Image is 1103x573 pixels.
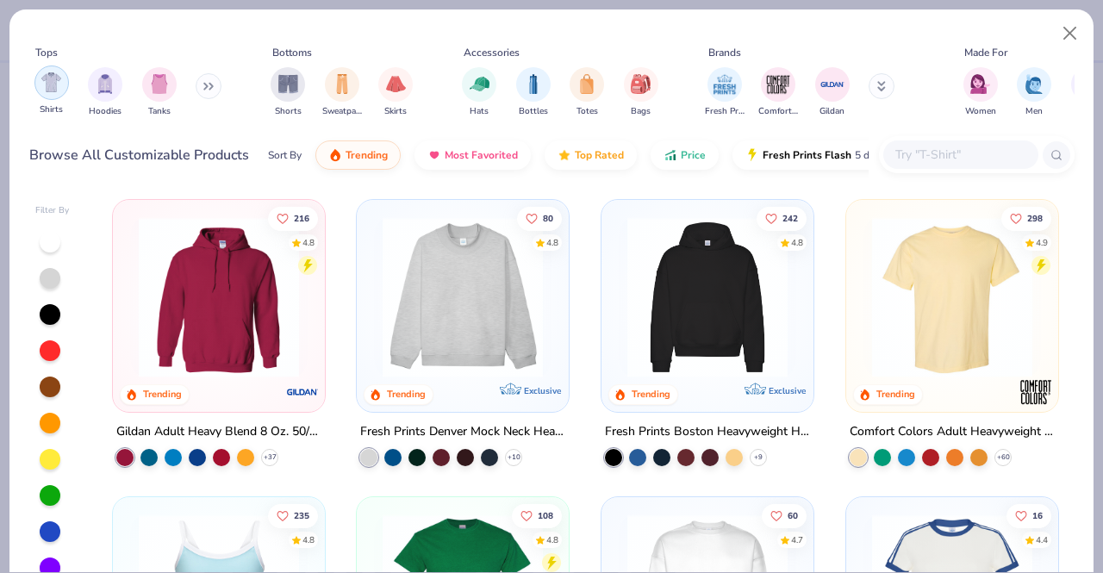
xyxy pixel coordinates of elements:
[142,67,177,118] div: filter for Tanks
[386,74,406,94] img: Skirts Image
[29,145,249,165] div: Browse All Customizable Products
[605,421,810,443] div: Fresh Prints Boston Heavyweight Hoodie
[524,385,561,396] span: Exclusive
[705,105,745,118] span: Fresh Prints
[791,533,803,546] div: 4.7
[970,74,990,94] img: Women Image
[758,67,798,118] button: filter button
[708,45,741,60] div: Brands
[427,148,441,162] img: most_fav.gif
[518,206,563,230] button: Like
[757,206,807,230] button: Like
[1054,17,1087,50] button: Close
[624,67,658,118] button: filter button
[333,74,352,94] img: Sweatpants Image
[1017,67,1051,118] button: filter button
[964,45,1007,60] div: Made For
[894,145,1026,165] input: Try "T-Shirt"
[651,140,719,170] button: Price
[815,67,850,118] button: filter button
[965,105,996,118] span: Women
[1032,511,1043,520] span: 16
[996,452,1009,463] span: + 60
[271,67,305,118] button: filter button
[322,105,362,118] span: Sweatpants
[89,105,122,118] span: Hoodies
[631,74,650,94] img: Bags Image
[346,148,388,162] span: Trending
[1025,105,1043,118] span: Men
[575,148,624,162] span: Top Rated
[815,67,850,118] div: filter for Gildan
[762,503,807,527] button: Like
[863,217,1041,377] img: 029b8af0-80e6-406f-9fdc-fdf898547912
[619,217,796,377] img: 91acfc32-fd48-4d6b-bdad-a4c1a30ac3fc
[263,452,276,463] span: + 37
[705,67,745,118] div: filter for Fresh Prints
[462,67,496,118] div: filter for Hats
[470,74,489,94] img: Hats Image
[1017,67,1051,118] div: filter for Men
[745,148,759,162] img: flash.gif
[40,103,63,116] span: Shirts
[360,421,565,443] div: Fresh Prints Denver Mock Neck Heavyweight Sweatshirt
[754,452,763,463] span: + 9
[782,214,798,222] span: 242
[508,452,520,463] span: + 10
[705,67,745,118] button: filter button
[547,533,559,546] div: 4.8
[384,105,407,118] span: Skirts
[539,511,554,520] span: 108
[819,72,845,97] img: Gildan Image
[271,67,305,118] div: filter for Shorts
[302,533,315,546] div: 4.8
[34,65,69,116] div: filter for Shirts
[758,67,798,118] div: filter for Comfort Colors
[268,147,302,163] div: Sort By
[96,74,115,94] img: Hoodies Image
[414,140,531,170] button: Most Favorited
[712,72,738,97] img: Fresh Prints Image
[130,217,308,377] img: 01756b78-01f6-4cc6-8d8a-3c30c1a0c8ac
[545,140,637,170] button: Top Rated
[850,421,1055,443] div: Comfort Colors Adult Heavyweight T-Shirt
[35,204,70,217] div: Filter By
[769,385,806,396] span: Exclusive
[302,236,315,249] div: 4.8
[513,503,563,527] button: Like
[1036,533,1048,546] div: 4.4
[1001,206,1051,230] button: Like
[763,148,851,162] span: Fresh Prints Flash
[516,67,551,118] button: filter button
[116,421,321,443] div: Gildan Adult Heavy Blend 8 Oz. 50/50 Hooded Sweatshirt
[142,67,177,118] button: filter button
[374,217,551,377] img: f5d85501-0dbb-4ee4-b115-c08fa3845d83
[445,148,518,162] span: Most Favorited
[1036,236,1048,249] div: 4.9
[41,72,61,92] img: Shirts Image
[788,511,798,520] span: 60
[1025,74,1044,94] img: Men Image
[272,45,312,60] div: Bottoms
[570,67,604,118] div: filter for Totes
[328,148,342,162] img: trending.gif
[765,72,791,97] img: Comfort Colors Image
[576,105,598,118] span: Totes
[148,105,171,118] span: Tanks
[624,67,658,118] div: filter for Bags
[378,67,413,118] button: filter button
[732,140,932,170] button: Fresh Prints Flash5 day delivery
[681,148,706,162] span: Price
[1006,503,1051,527] button: Like
[307,217,484,377] img: a164e800-7022-4571-a324-30c76f641635
[278,74,298,94] img: Shorts Image
[150,74,169,94] img: Tanks Image
[322,67,362,118] button: filter button
[35,45,58,60] div: Tops
[855,146,919,165] span: 5 day delivery
[631,105,651,118] span: Bags
[315,140,401,170] button: Trending
[464,45,520,60] div: Accessories
[294,214,309,222] span: 216
[519,105,548,118] span: Bottles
